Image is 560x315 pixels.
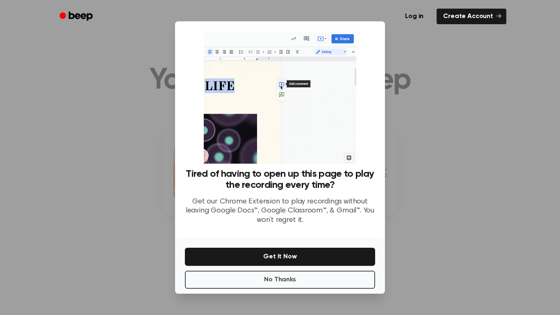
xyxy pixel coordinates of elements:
a: Create Account [437,9,506,24]
a: Beep [54,9,100,25]
img: Beep extension in action [204,31,356,164]
h3: Tired of having to open up this page to play the recording every time? [185,169,375,191]
button: No Thanks [185,271,375,289]
button: Get It Now [185,248,375,266]
p: Get our Chrome Extension to play recordings without leaving Google Docs™, Google Classroom™, & Gm... [185,197,375,225]
a: Log in [397,7,432,26]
